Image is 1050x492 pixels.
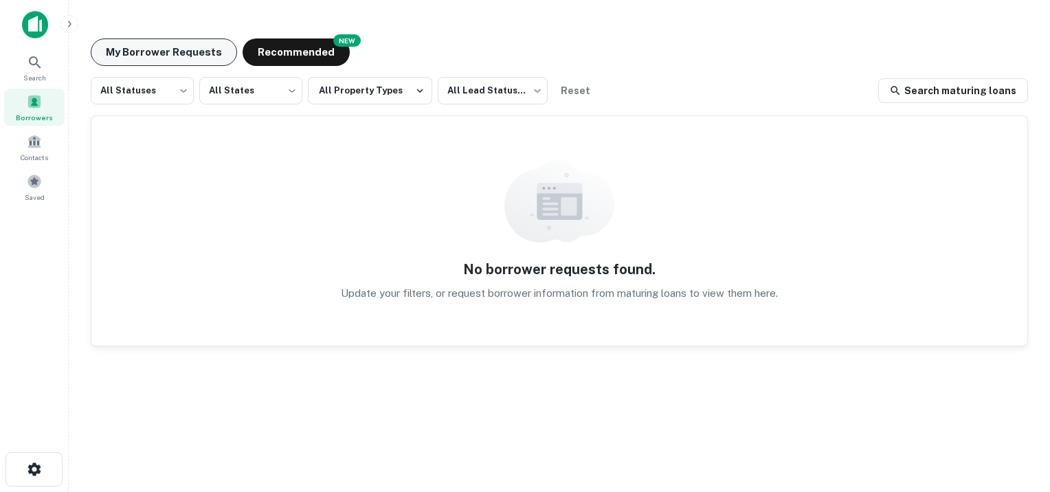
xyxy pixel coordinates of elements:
div: NEW [333,34,361,47]
span: Borrowers [16,112,53,123]
button: Reset [553,77,597,104]
span: Contacts [21,152,48,163]
iframe: Chat Widget [981,382,1050,448]
button: All Property Types [308,77,432,104]
img: empty content [504,160,614,243]
div: All Statuses [91,73,194,109]
a: Search maturing loans [878,78,1028,103]
p: Update your filters, or request borrower information from maturing loans to view them here. [341,285,778,302]
a: Saved [4,168,65,205]
div: All States [199,73,302,109]
h5: No borrower requests found. [463,259,656,280]
a: Search [4,49,65,86]
button: Recommended [243,38,350,66]
span: Saved [25,192,45,203]
a: Contacts [4,128,65,166]
div: All Lead Statuses [438,73,548,109]
button: My Borrower Requests [91,38,237,66]
img: capitalize-icon.png [22,11,48,38]
a: Borrowers [4,89,65,126]
span: Search [23,72,46,83]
